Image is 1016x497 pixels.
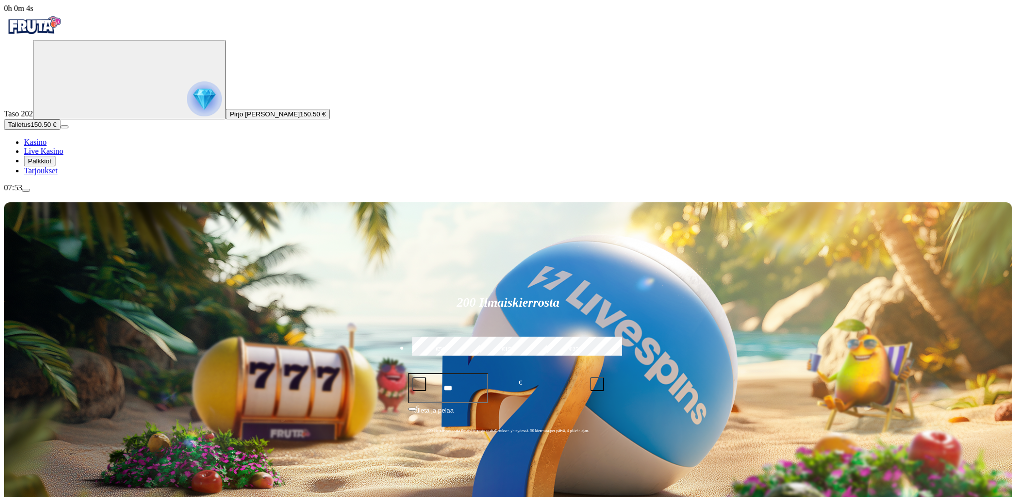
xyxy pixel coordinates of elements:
[24,147,63,155] a: Live Kasino
[590,377,604,391] button: plus icon
[230,110,300,118] span: Pirjo [PERSON_NAME]
[4,138,1012,175] nav: Main menu
[30,121,56,128] span: 150.50 €
[519,378,522,388] span: €
[24,138,46,146] a: Kasino
[60,125,68,128] button: menu
[24,156,55,166] button: Palkkiot
[4,31,64,39] a: Fruta
[416,404,419,410] span: €
[226,109,330,119] button: Pirjo [PERSON_NAME]150.50 €
[4,119,60,130] button: Talletusplus icon150.50 €
[4,13,64,38] img: Fruta
[4,183,22,192] span: 07:53
[477,335,539,364] label: €150
[411,406,454,424] span: Talleta ja pelaa
[412,377,426,391] button: minus icon
[4,109,33,118] span: Taso 202
[22,189,30,192] button: menu
[24,166,57,175] a: Tarjoukset
[545,335,607,364] label: €250
[187,81,222,116] img: reward progress
[28,157,51,165] span: Palkkiot
[4,13,1012,175] nav: Primary
[300,110,326,118] span: 150.50 €
[8,121,30,128] span: Talletus
[410,335,472,364] label: €50
[33,40,226,119] button: reward progress
[4,4,33,12] span: user session time
[408,405,608,424] button: Talleta ja pelaa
